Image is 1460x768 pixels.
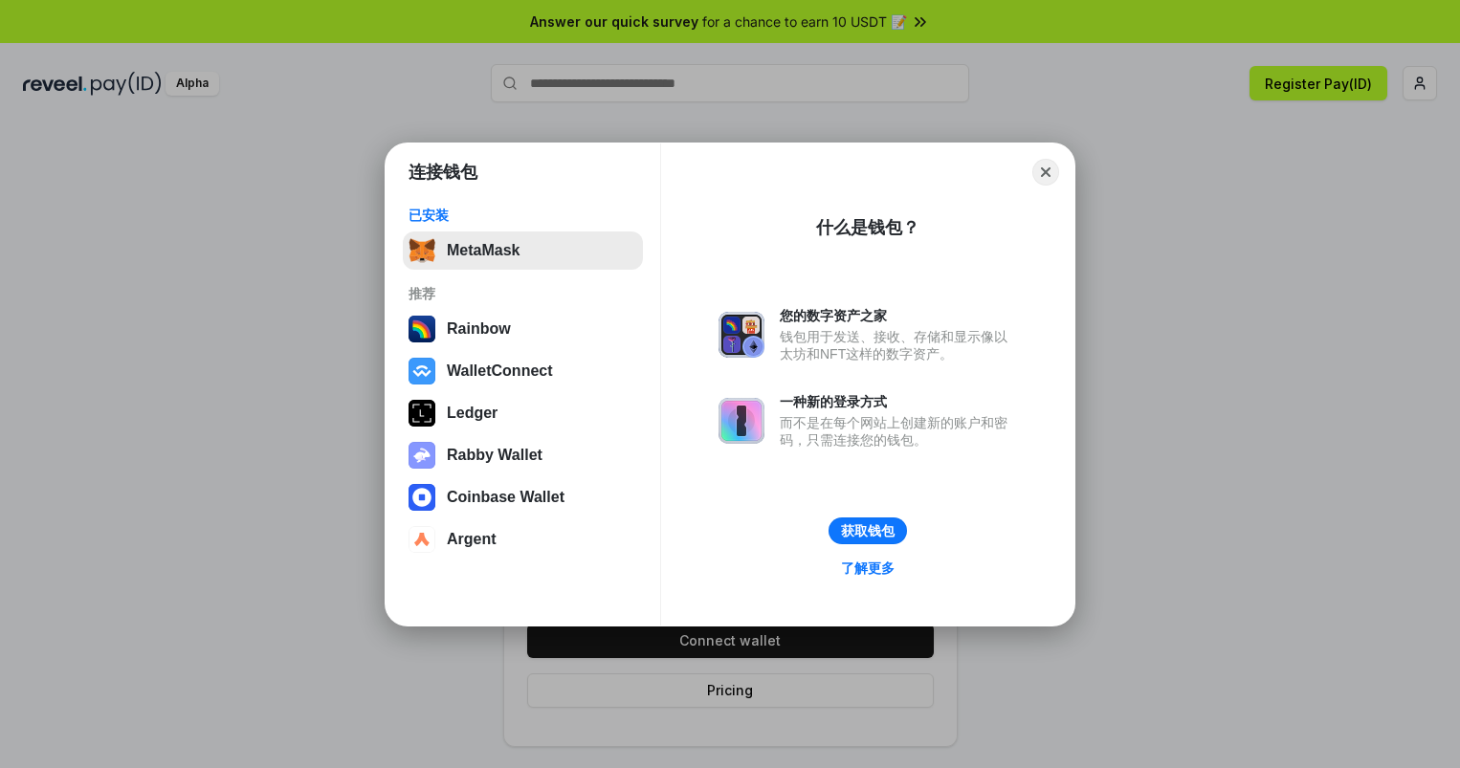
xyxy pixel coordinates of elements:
div: Coinbase Wallet [447,489,564,506]
button: Coinbase Wallet [403,478,643,516]
div: 推荐 [409,285,637,302]
button: Ledger [403,394,643,432]
div: 而不是在每个网站上创建新的账户和密码，只需连接您的钱包。 [780,414,1017,449]
div: MetaMask [447,242,520,259]
img: svg+xml,%3Csvg%20xmlns%3D%22http%3A%2F%2Fwww.w3.org%2F2000%2Fsvg%22%20fill%3D%22none%22%20viewBox... [719,398,764,444]
img: svg+xml,%3Csvg%20width%3D%22120%22%20height%3D%22120%22%20viewBox%3D%220%200%20120%20120%22%20fil... [409,316,435,342]
div: 已安装 [409,207,637,224]
button: Argent [403,520,643,559]
div: Argent [447,531,497,548]
img: svg+xml,%3Csvg%20xmlns%3D%22http%3A%2F%2Fwww.w3.org%2F2000%2Fsvg%22%20fill%3D%22none%22%20viewBox... [409,442,435,469]
img: svg+xml,%3Csvg%20xmlns%3D%22http%3A%2F%2Fwww.w3.org%2F2000%2Fsvg%22%20width%3D%2228%22%20height%3... [409,400,435,427]
button: Rabby Wallet [403,436,643,474]
div: 您的数字资产之家 [780,307,1017,324]
img: svg+xml,%3Csvg%20xmlns%3D%22http%3A%2F%2Fwww.w3.org%2F2000%2Fsvg%22%20fill%3D%22none%22%20viewBox... [719,312,764,358]
div: Rainbow [447,320,511,338]
img: svg+xml,%3Csvg%20width%3D%2228%22%20height%3D%2228%22%20viewBox%3D%220%200%2028%2028%22%20fill%3D... [409,484,435,511]
button: Rainbow [403,310,643,348]
button: MetaMask [403,231,643,270]
div: Rabby Wallet [447,447,542,464]
div: 了解更多 [841,560,895,577]
div: Ledger [447,405,498,422]
div: WalletConnect [447,362,553,380]
img: svg+xml,%3Csvg%20width%3D%2228%22%20height%3D%2228%22%20viewBox%3D%220%200%2028%2028%22%20fill%3D... [409,358,435,384]
div: 一种新的登录方式 [780,393,1017,410]
img: svg+xml,%3Csvg%20fill%3D%22none%22%20height%3D%2233%22%20viewBox%3D%220%200%2035%2033%22%20width%... [409,237,435,264]
img: svg+xml,%3Csvg%20width%3D%2228%22%20height%3D%2228%22%20viewBox%3D%220%200%2028%2028%22%20fill%3D... [409,526,435,553]
div: 获取钱包 [841,522,895,539]
h1: 连接钱包 [409,161,477,184]
div: 钱包用于发送、接收、存储和显示像以太坊和NFT这样的数字资产。 [780,328,1017,362]
div: 什么是钱包？ [816,216,919,239]
a: 了解更多 [830,556,906,581]
button: Close [1032,159,1059,186]
button: 获取钱包 [829,517,907,544]
button: WalletConnect [403,352,643,390]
